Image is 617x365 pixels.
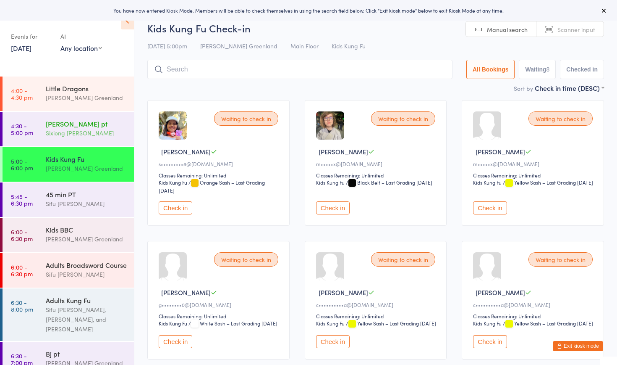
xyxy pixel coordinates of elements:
div: Classes Remaining: Unlimited [316,312,438,320]
a: 6:00 -6:30 pmKids BBC[PERSON_NAME] Greenland [3,218,134,252]
span: [PERSON_NAME] [161,147,211,156]
button: Check in [159,335,192,348]
div: Kids Kung Fu [159,320,187,327]
label: Sort by [514,84,533,93]
div: c••••••••••a@[DOMAIN_NAME] [473,301,595,308]
span: / White Sash – Last Grading [DATE] [188,320,277,327]
div: Waiting to check in [528,111,593,126]
a: 4:00 -4:30 pmLittle Dragons[PERSON_NAME] Greenland [3,77,134,111]
button: Check in [159,201,192,214]
div: Classes Remaining: Unlimited [473,312,595,320]
time: 6:00 - 6:30 pm [11,264,33,277]
time: 5:00 - 6:00 pm [11,158,33,171]
time: 5:45 - 6:30 pm [11,193,33,206]
a: 6:30 -8:00 pmAdults Kung FuSifu [PERSON_NAME], [PERSON_NAME], and [PERSON_NAME] [3,288,134,341]
span: / Black Belt – Last Grading [DATE] [346,179,432,186]
div: Kids Kung Fu [316,179,345,186]
div: Sixiong [PERSON_NAME] [46,128,127,138]
button: Checked in [560,60,604,79]
span: Manual search [487,25,528,34]
button: Check in [473,335,507,348]
div: Waiting to check in [371,252,435,267]
div: Sifu [PERSON_NAME] [46,199,127,209]
span: [DATE] 5:00pm [147,42,187,50]
button: Exit kiosk mode [553,341,603,351]
div: Kids Kung Fu [46,154,127,164]
a: [DATE] [11,43,31,53]
div: Classes Remaining: Unlimited [159,312,281,320]
div: Bj pt [46,349,127,358]
time: 6:30 - 8:00 pm [11,299,33,312]
img: image1726816568.png [159,111,187,140]
div: g••••••••0@[DOMAIN_NAME] [159,301,281,308]
div: c••••••••••a@[DOMAIN_NAME] [316,301,438,308]
div: Kids Kung Fu [316,320,345,327]
div: Adults Broadsword Course [46,260,127,270]
span: / Yellow Sash – Last Grading [DATE] [503,320,593,327]
span: [PERSON_NAME] [476,147,525,156]
div: m•••••x@[DOMAIN_NAME] [316,160,438,167]
span: / Orange Sash – Last Grading [DATE] [159,179,265,194]
div: [PERSON_NAME] Greenland [46,234,127,244]
div: Waiting to check in [214,252,278,267]
div: Waiting to check in [371,111,435,126]
span: / Yellow Sash – Last Grading [DATE] [346,320,436,327]
button: Check in [316,335,350,348]
span: / Yellow Sash – Last Grading [DATE] [503,179,593,186]
div: Classes Remaining: Unlimited [473,172,595,179]
span: [PERSON_NAME] [319,288,368,297]
div: Classes Remaining: Unlimited [316,172,438,179]
div: You have now entered Kiosk Mode. Members will be able to check themselves in using the search fie... [13,7,604,14]
span: [PERSON_NAME] [319,147,368,156]
div: Little Dragons [46,84,127,93]
div: 8 [546,66,550,73]
img: image1724457451.png [316,111,344,140]
span: [PERSON_NAME] Greenland [200,42,277,50]
a: 4:30 -5:00 pm[PERSON_NAME] ptSixiong [PERSON_NAME] [3,112,134,146]
span: [PERSON_NAME] [161,288,211,297]
div: At [60,29,102,43]
div: 45 min PT [46,190,127,199]
div: Adults Kung Fu [46,296,127,305]
div: m•••••x@[DOMAIN_NAME] [473,160,595,167]
div: Kids Kung Fu [159,179,187,186]
div: Kids Kung Fu [473,179,502,186]
time: 6:00 - 6:30 pm [11,228,33,242]
span: Kids Kung Fu [332,42,366,50]
span: Scanner input [557,25,595,34]
a: 5:00 -6:00 pmKids Kung Fu[PERSON_NAME] Greenland [3,147,134,182]
time: 4:00 - 4:30 pm [11,87,33,101]
a: 6:00 -6:30 pmAdults Broadsword CourseSifu [PERSON_NAME] [3,253,134,288]
div: Kids BBC [46,225,127,234]
div: Sifu [PERSON_NAME], [PERSON_NAME], and [PERSON_NAME] [46,305,127,334]
div: [PERSON_NAME] Greenland [46,93,127,103]
button: Waiting8 [519,60,556,79]
button: Check in [473,201,507,214]
time: 4:30 - 5:00 pm [11,122,33,136]
input: Search [147,60,452,79]
div: [PERSON_NAME] pt [46,119,127,128]
div: Any location [60,43,102,53]
button: All Bookings [466,60,515,79]
div: Events for [11,29,52,43]
div: Waiting to check in [214,111,278,126]
a: 5:45 -6:30 pm45 min PTSifu [PERSON_NAME] [3,182,134,217]
button: Check in [316,201,350,214]
div: s•••••••••8@[DOMAIN_NAME] [159,160,281,167]
div: [PERSON_NAME] Greenland [46,164,127,173]
div: Waiting to check in [528,252,593,267]
div: Sifu [PERSON_NAME] [46,270,127,279]
div: Kids Kung Fu [473,320,502,327]
h2: Kids Kung Fu Check-in [147,21,604,35]
div: Check in time (DESC) [535,83,604,93]
span: Main Floor [290,42,319,50]
div: Classes Remaining: Unlimited [159,172,281,179]
span: [PERSON_NAME] [476,288,525,297]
